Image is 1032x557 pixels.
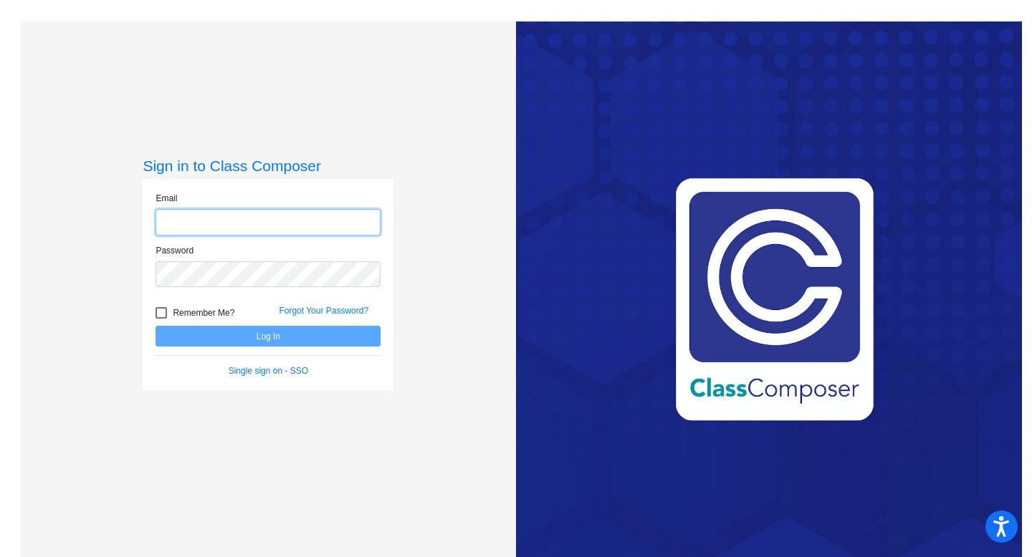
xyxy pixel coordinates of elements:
button: Log In [156,326,381,347]
h3: Sign in to Class Composer [143,157,393,175]
a: Forgot Your Password? [279,306,368,316]
span: Remember Me? [173,304,234,321]
label: Email [156,192,177,205]
label: Password [156,244,193,257]
a: Single sign on - SSO [229,366,308,376]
